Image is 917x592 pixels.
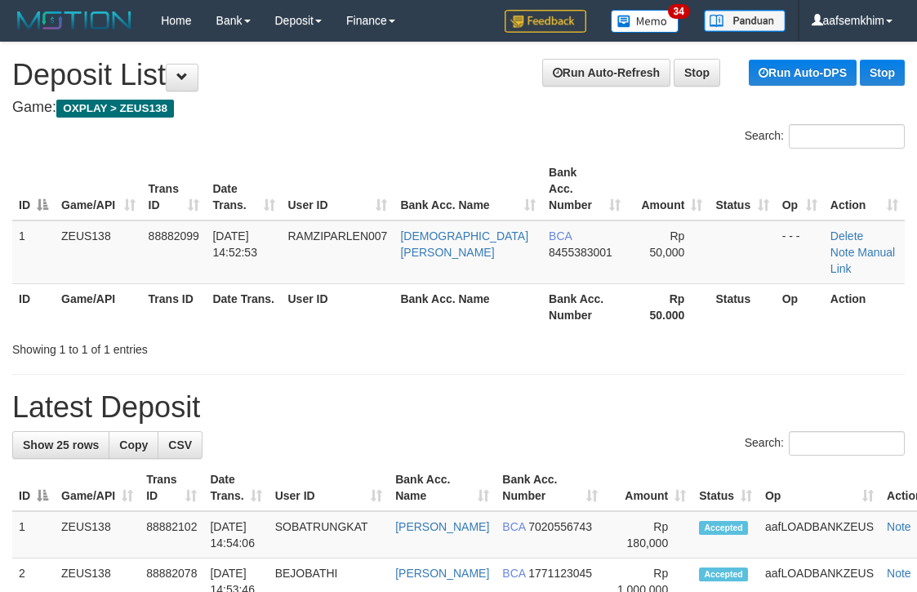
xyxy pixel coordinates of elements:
th: Date Trans. [206,283,281,330]
div: Showing 1 to 1 of 1 entries [12,335,370,358]
th: Amount: activate to sort column ascending [604,465,692,511]
td: 1 [12,511,55,559]
span: Copy 7020556743 to clipboard [528,520,592,533]
td: 1 [12,220,55,284]
a: Stop [860,60,905,86]
th: Status: activate to sort column ascending [692,465,759,511]
label: Search: [745,431,905,456]
img: panduan.png [704,10,786,32]
h1: Latest Deposit [12,391,905,424]
span: Copy [119,438,148,452]
span: RAMZIPARLEN007 [288,229,388,243]
img: Feedback.jpg [505,10,586,33]
td: - - - [776,220,824,284]
td: ZEUS138 [55,220,142,284]
th: Op: activate to sort column ascending [776,158,824,220]
a: Manual Link [830,246,895,275]
th: Bank Acc. Name: activate to sort column ascending [389,465,496,511]
th: Action [824,283,905,330]
th: User ID: activate to sort column ascending [269,465,390,511]
a: Delete [830,229,863,243]
span: Copy 8455383001 to clipboard [549,246,612,259]
th: Bank Acc. Number [542,283,627,330]
th: Amount: activate to sort column ascending [627,158,710,220]
th: Rp 50.000 [627,283,710,330]
th: Action: activate to sort column ascending [824,158,905,220]
img: Button%20Memo.svg [611,10,679,33]
th: ID: activate to sort column descending [12,158,55,220]
th: Op [776,283,824,330]
a: Show 25 rows [12,431,109,459]
th: User ID [282,283,394,330]
a: [PERSON_NAME] [395,520,489,533]
span: Accepted [699,521,748,535]
a: Copy [109,431,158,459]
span: OXPLAY > ZEUS138 [56,100,174,118]
span: 34 [668,4,690,19]
th: Trans ID: activate to sort column ascending [142,158,207,220]
a: Run Auto-DPS [749,60,857,86]
td: aafLOADBANKZEUS [759,511,880,559]
a: [PERSON_NAME] [395,567,489,580]
a: Note [887,567,911,580]
h1: Deposit List [12,59,905,91]
th: Trans ID [142,283,207,330]
span: Show 25 rows [23,438,99,452]
span: Accepted [699,568,748,581]
th: ID: activate to sort column descending [12,465,55,511]
a: Note [830,246,855,259]
input: Search: [789,431,905,456]
td: ZEUS138 [55,511,140,559]
td: [DATE] 14:54:06 [203,511,268,559]
td: Rp 180,000 [604,511,692,559]
input: Search: [789,124,905,149]
th: Bank Acc. Name [394,283,542,330]
span: CSV [168,438,192,452]
h4: Game: [12,100,905,116]
a: Note [887,520,911,533]
a: [DEMOGRAPHIC_DATA][PERSON_NAME] [400,229,528,259]
span: BCA [549,229,572,243]
span: BCA [502,520,525,533]
span: [DATE] 14:52:53 [212,229,257,259]
th: ID [12,283,55,330]
img: MOTION_logo.png [12,8,136,33]
th: Date Trans.: activate to sort column ascending [206,158,281,220]
th: Game/API: activate to sort column ascending [55,465,140,511]
th: Game/API [55,283,142,330]
a: Stop [674,59,720,87]
td: 88882102 [140,511,203,559]
th: User ID: activate to sort column ascending [282,158,394,220]
span: BCA [502,567,525,580]
span: Rp 50,000 [650,229,685,259]
th: Op: activate to sort column ascending [759,465,880,511]
th: Status: activate to sort column ascending [709,158,775,220]
span: Copy 1771123045 to clipboard [528,567,592,580]
th: Bank Acc. Number: activate to sort column ascending [496,465,604,511]
a: CSV [158,431,203,459]
th: Trans ID: activate to sort column ascending [140,465,203,511]
th: Status [709,283,775,330]
td: SOBATRUNGKAT [269,511,390,559]
label: Search: [745,124,905,149]
th: Bank Acc. Name: activate to sort column ascending [394,158,542,220]
th: Bank Acc. Number: activate to sort column ascending [542,158,627,220]
span: 88882099 [149,229,199,243]
a: Run Auto-Refresh [542,59,670,87]
th: Date Trans.: activate to sort column ascending [203,465,268,511]
th: Game/API: activate to sort column ascending [55,158,142,220]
